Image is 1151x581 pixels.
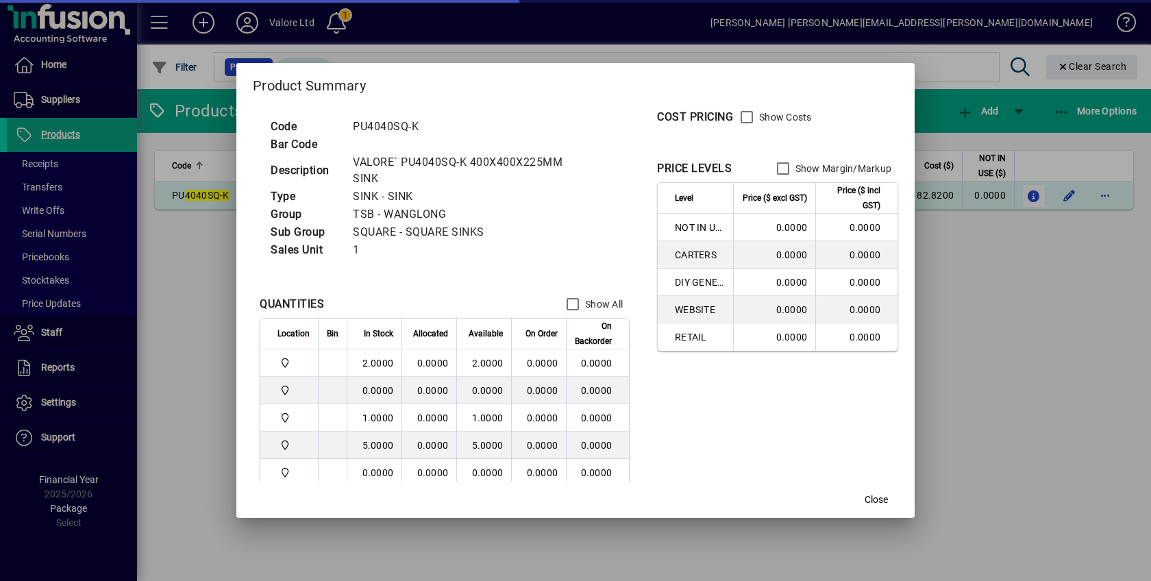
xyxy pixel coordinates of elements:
td: 1.0000 [456,404,511,432]
span: Available [469,326,503,341]
span: NOT IN USE [675,221,725,234]
div: COST PRICING [657,109,733,125]
span: 0.0000 [527,385,558,396]
td: 1 [346,241,595,259]
td: Sales Unit [264,241,346,259]
span: 0.0000 [527,440,558,451]
td: 0.0000 [733,269,815,296]
td: SINK - SINK [346,188,595,206]
td: 0.0000 [733,323,815,351]
td: 0.0000 [733,241,815,269]
span: Bin [327,326,338,341]
td: Description [264,153,346,188]
td: 1.0000 [347,404,401,432]
span: Close [865,493,888,507]
span: WEBSITE [675,303,725,317]
td: PU4040SQ-K [346,118,595,136]
span: Allocated [413,326,448,341]
span: 0.0000 [527,358,558,369]
td: 0.0000 [347,377,401,404]
td: 0.0000 [401,404,456,432]
label: Show Margin/Markup [793,162,892,175]
td: 0.0000 [401,459,456,486]
td: 0.0000 [401,349,456,377]
h2: Product Summary [236,63,915,103]
button: Close [854,488,898,512]
label: Show Costs [756,110,812,124]
span: Price ($ excl GST) [743,190,807,206]
span: DIY GENERAL [675,275,725,289]
td: 0.0000 [347,459,401,486]
span: Location [277,326,310,341]
td: 0.0000 [401,377,456,404]
span: 0.0000 [527,467,558,478]
td: 0.0000 [456,377,511,404]
span: On Order [525,326,558,341]
td: 0.0000 [815,241,898,269]
span: CARTERS [675,248,725,262]
td: 0.0000 [566,459,629,486]
td: Code [264,118,346,136]
td: 0.0000 [566,432,629,459]
td: 0.0000 [456,459,511,486]
td: 0.0000 [815,214,898,241]
td: 0.0000 [815,269,898,296]
span: On Backorder [575,319,612,349]
td: Sub Group [264,223,346,241]
td: 0.0000 [566,404,629,432]
span: Level [675,190,693,206]
td: 0.0000 [815,323,898,351]
span: 0.0000 [527,412,558,423]
span: Price ($ incl GST) [824,183,880,213]
td: 0.0000 [401,432,456,459]
td: 5.0000 [456,432,511,459]
span: RETAIL [675,330,725,344]
td: 0.0000 [815,296,898,323]
td: VALORE` PU4040SQ-K 400X400X225MM SINK [346,153,595,188]
td: 0.0000 [733,296,815,323]
span: In Stock [364,326,393,341]
td: TSB - WANGLONG [346,206,595,223]
div: PRICE LEVELS [657,160,732,177]
td: Group [264,206,346,223]
td: 5.0000 [347,432,401,459]
td: 2.0000 [456,349,511,377]
td: Bar Code [264,136,346,153]
td: 2.0000 [347,349,401,377]
label: Show All [582,297,623,311]
td: 0.0000 [566,349,629,377]
td: 0.0000 [566,377,629,404]
td: SQUARE - SQUARE SINKS [346,223,595,241]
td: 0.0000 [733,214,815,241]
div: QUANTITIES [260,296,324,312]
td: Type [264,188,346,206]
